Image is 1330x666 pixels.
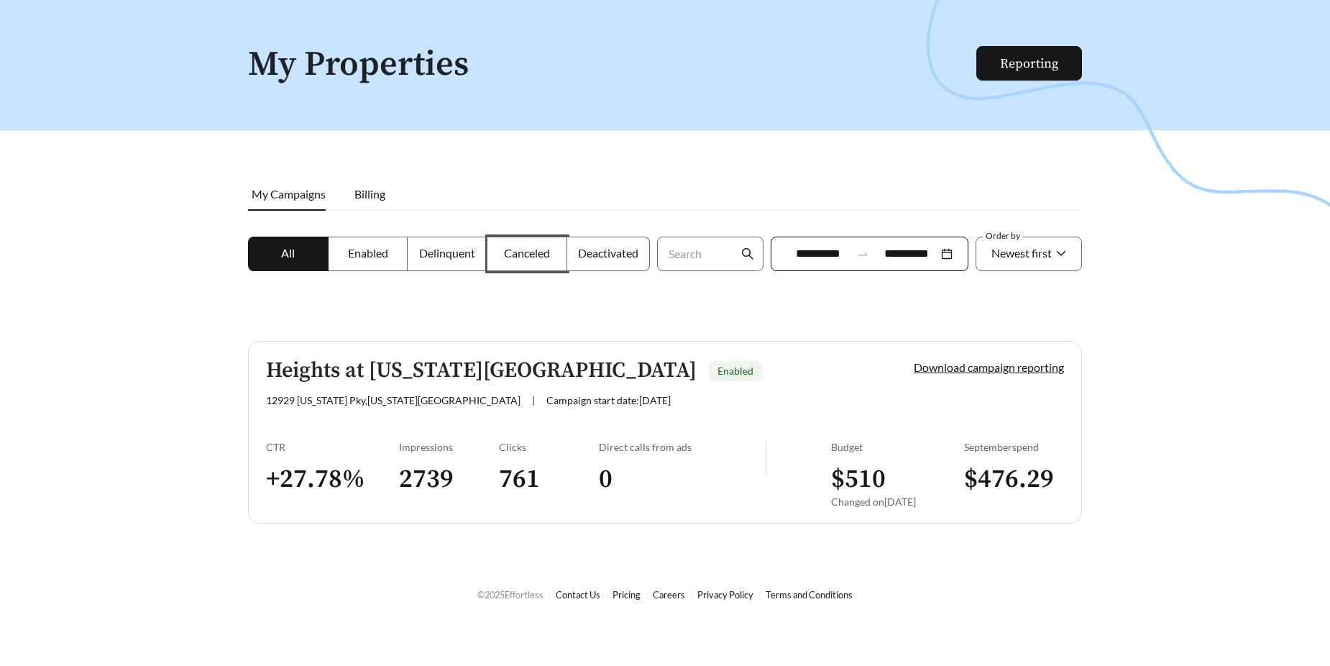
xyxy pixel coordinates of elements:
[354,187,385,201] span: Billing
[831,441,964,453] div: Budget
[599,441,765,453] div: Direct calls from ads
[578,246,638,260] span: Deactivated
[717,365,753,377] span: Enabled
[504,246,550,260] span: Canceled
[532,394,535,406] span: |
[499,441,599,453] div: Clicks
[976,46,1082,81] button: Reporting
[964,463,1064,496] h3: $ 476.29
[281,246,295,260] span: All
[765,441,766,475] img: line
[546,394,671,406] span: Campaign start date: [DATE]
[499,463,599,496] h3: 761
[348,246,388,260] span: Enabled
[831,496,964,508] div: Changed on [DATE]
[964,441,1064,453] div: September spend
[856,247,869,260] span: swap-right
[266,359,697,383] h5: Heights at [US_STATE][GEOGRAPHIC_DATA]
[856,247,869,260] span: to
[741,247,754,260] span: search
[419,246,475,260] span: Delinquent
[1000,55,1058,72] a: Reporting
[266,463,399,496] h3: + 27.78 %
[399,463,499,496] h3: 2739
[991,246,1052,260] span: Newest first
[252,187,326,201] span: My Campaigns
[248,46,978,84] h1: My Properties
[266,394,520,406] span: 12929 [US_STATE] Pky , [US_STATE][GEOGRAPHIC_DATA]
[914,360,1064,374] a: Download campaign reporting
[399,441,499,453] div: Impressions
[831,463,964,496] h3: $ 510
[266,441,399,453] div: CTR
[248,341,1082,524] a: Heights at [US_STATE][GEOGRAPHIC_DATA]Enabled12929 [US_STATE] Pky,[US_STATE][GEOGRAPHIC_DATA]|Cam...
[599,463,765,496] h3: 0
